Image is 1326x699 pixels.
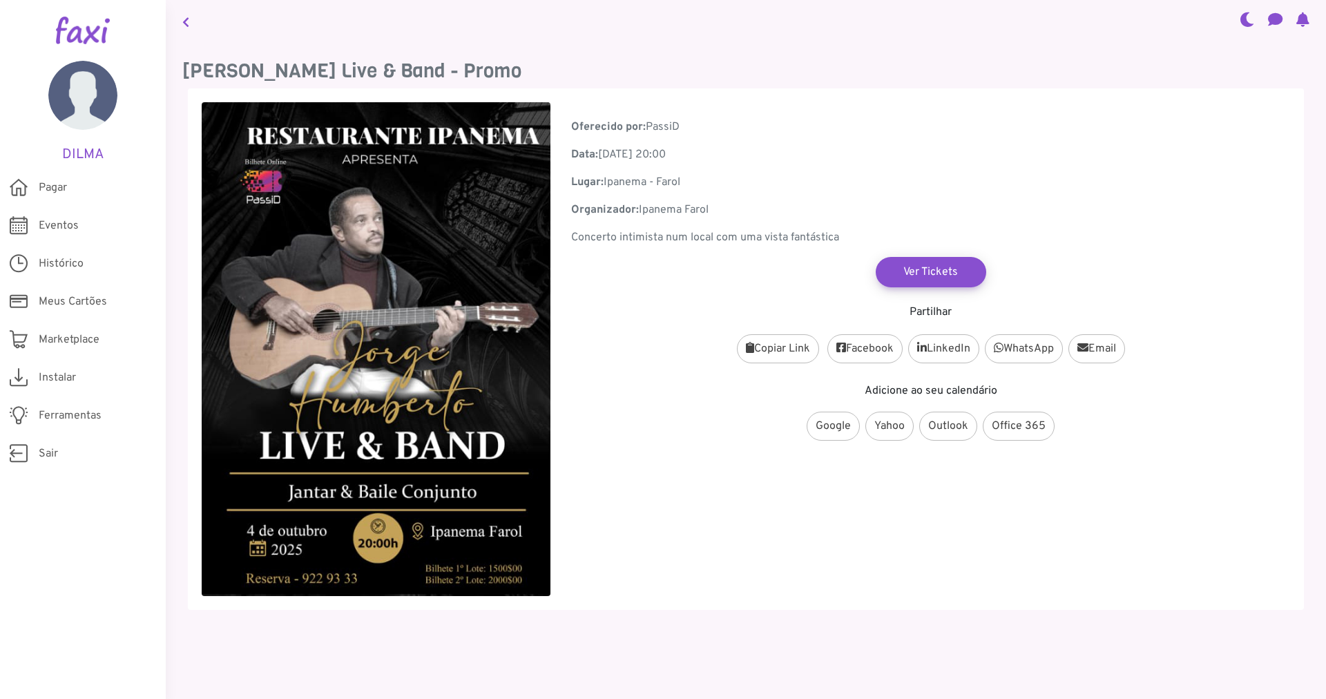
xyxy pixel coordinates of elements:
[1068,334,1125,363] a: Email
[919,412,977,441] a: Outlook
[21,146,145,163] h5: DILMA
[908,334,979,363] a: LinkedIn
[571,304,1290,320] p: Partilhar
[571,119,1290,135] p: PassiD
[571,148,598,162] b: Data:
[202,102,550,596] img: Jorge Humberto Live & Band - Promo
[737,334,819,363] button: Copiar Link
[876,257,986,287] a: Ver Tickets
[39,332,99,348] span: Marketplace
[39,370,76,386] span: Instalar
[39,294,107,310] span: Meus Cartões
[39,256,84,272] span: Histórico
[39,180,67,196] span: Pagar
[571,175,604,189] b: Lugar:
[21,61,145,163] a: DILMA
[182,59,1309,83] h3: [PERSON_NAME] Live & Band - Promo
[571,146,1290,163] p: [DATE] 20:00
[571,203,639,217] b: Organizador:
[571,202,1290,218] p: Ipanema Farol
[571,174,1290,191] p: Ipanema - Farol
[39,408,102,424] span: Ferramentas
[985,334,1063,363] a: WhatsApp
[865,412,914,441] a: Yahoo
[39,446,58,462] span: Sair
[983,412,1055,441] a: Office 365
[827,334,903,363] a: Facebook
[571,383,1290,399] p: Adicione ao seu calendário
[39,218,79,234] span: Eventos
[571,229,1290,246] p: Concerto intimista num local com uma vista fantástica
[571,120,646,134] b: Oferecido por:
[807,412,860,441] a: Google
